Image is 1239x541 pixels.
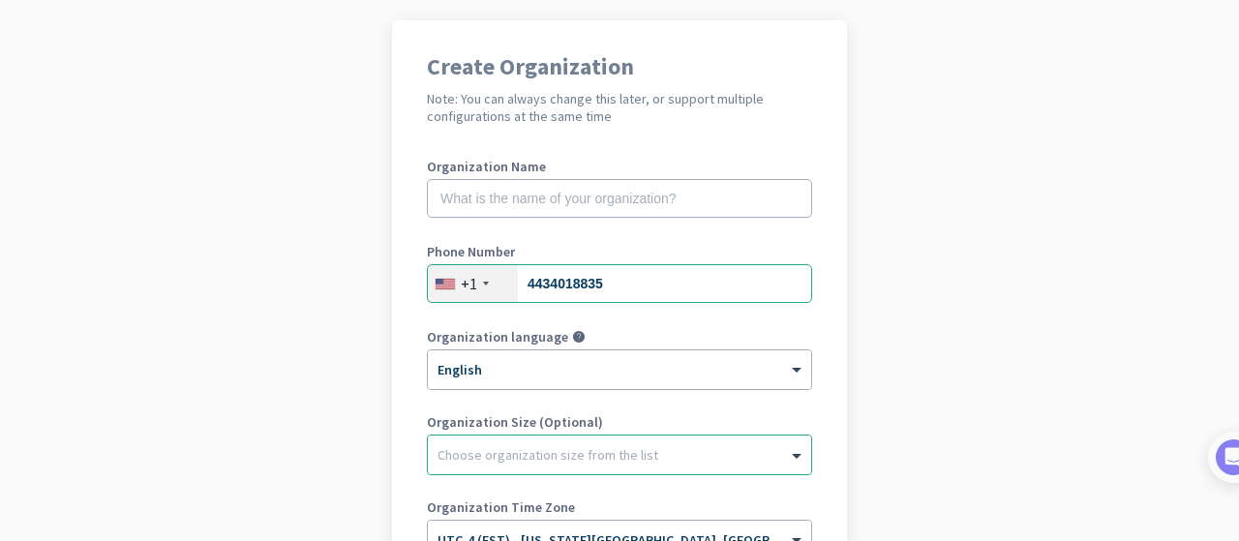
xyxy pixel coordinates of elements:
[427,245,812,258] label: Phone Number
[427,90,812,125] h2: Note: You can always change this later, or support multiple configurations at the same time
[427,160,812,173] label: Organization Name
[427,264,812,303] input: 201-555-0123
[427,415,812,429] label: Organization Size (Optional)
[427,330,568,344] label: Organization language
[572,330,586,344] i: help
[427,179,812,218] input: What is the name of your organization?
[461,274,477,293] div: +1
[427,55,812,78] h1: Create Organization
[427,500,812,514] label: Organization Time Zone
